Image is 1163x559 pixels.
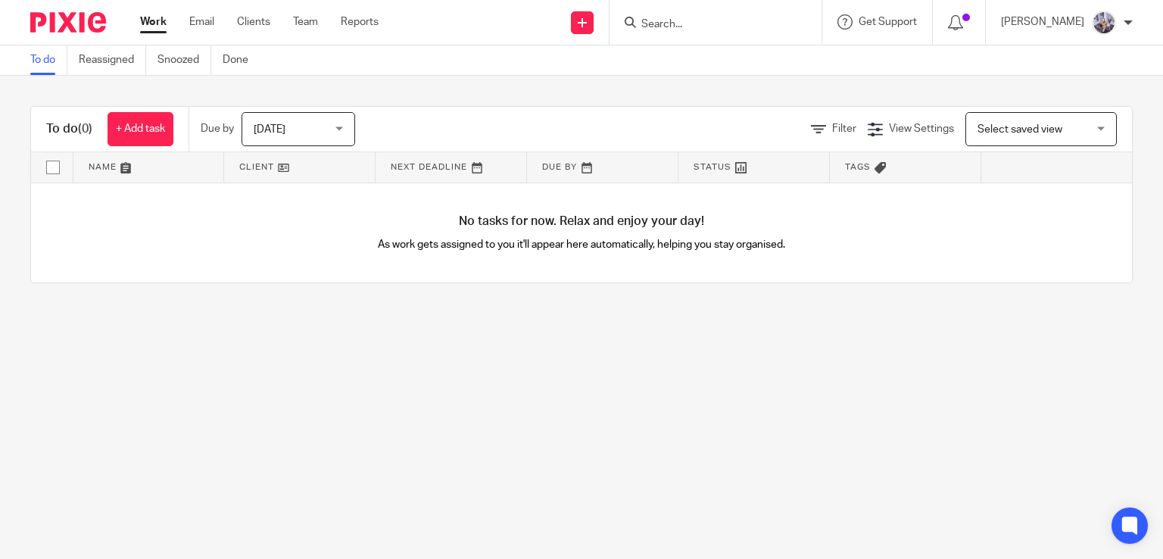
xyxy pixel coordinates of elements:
[31,214,1132,230] h4: No tasks for now. Relax and enjoy your day!
[832,123,856,134] span: Filter
[1001,14,1084,30] p: [PERSON_NAME]
[201,121,234,136] p: Due by
[46,121,92,137] h1: To do
[157,45,211,75] a: Snoozed
[79,45,146,75] a: Reassigned
[140,14,167,30] a: Work
[30,12,106,33] img: Pixie
[307,237,857,252] p: As work gets assigned to you it'll appear here automatically, helping you stay organised.
[341,14,379,30] a: Reports
[78,123,92,135] span: (0)
[189,14,214,30] a: Email
[859,17,917,27] span: Get Support
[1092,11,1116,35] img: ProfilePhoto.JPG
[30,45,67,75] a: To do
[640,18,776,32] input: Search
[889,123,954,134] span: View Settings
[108,112,173,146] a: + Add task
[223,45,260,75] a: Done
[254,124,285,135] span: [DATE]
[293,14,318,30] a: Team
[845,163,871,171] span: Tags
[977,124,1062,135] span: Select saved view
[237,14,270,30] a: Clients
